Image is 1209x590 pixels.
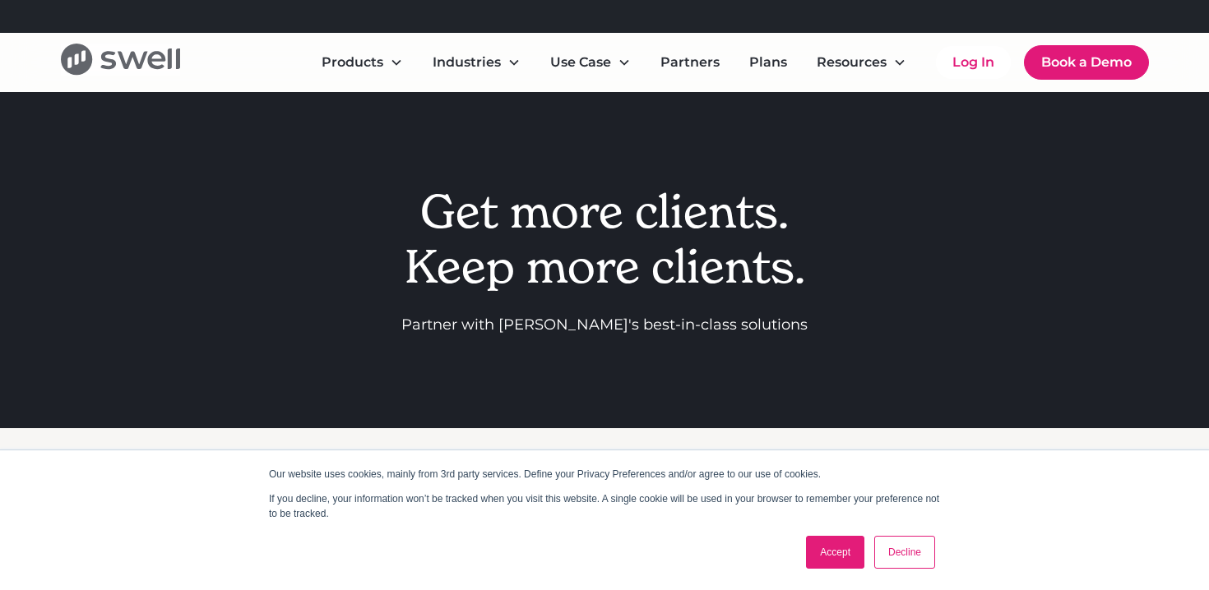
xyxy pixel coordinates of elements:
[419,46,534,79] div: Industries
[537,46,644,79] div: Use Case
[401,184,808,294] h1: Get more clients. Keep more clients.
[433,53,501,72] div: Industries
[308,46,416,79] div: Products
[804,46,919,79] div: Resources
[874,536,935,569] a: Decline
[550,53,611,72] div: Use Case
[1024,45,1149,80] a: Book a Demo
[736,46,800,79] a: Plans
[647,46,733,79] a: Partners
[817,53,887,72] div: Resources
[806,536,864,569] a: Accept
[61,44,180,81] a: home
[401,314,808,336] p: Partner with [PERSON_NAME]'s best-in-class solutions
[936,46,1011,79] a: Log In
[269,491,940,521] p: If you decline, your information won’t be tracked when you visit this website. A single cookie wi...
[269,467,940,482] p: Our website uses cookies, mainly from 3rd party services. Define your Privacy Preferences and/or ...
[322,53,383,72] div: Products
